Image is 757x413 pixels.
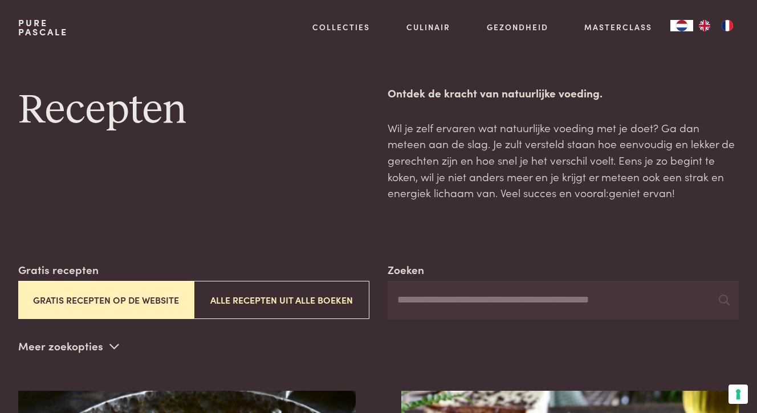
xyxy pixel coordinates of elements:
strong: Ontdek de kracht van natuurlijke voeding. [388,85,603,100]
a: Masterclass [584,21,652,33]
a: Collecties [312,21,370,33]
button: Alle recepten uit alle boeken [194,281,369,319]
label: Zoeken [388,261,424,278]
a: NL [670,20,693,31]
label: Gratis recepten [18,261,99,278]
h1: Recepten [18,85,369,136]
aside: Language selected: Nederlands [670,20,739,31]
p: Meer zoekopties [18,338,119,355]
p: Wil je zelf ervaren wat natuurlijke voeding met je doet? Ga dan meteen aan de slag. Je zult verst... [388,120,739,201]
a: Culinair [406,21,450,33]
a: Gezondheid [487,21,548,33]
a: FR [716,20,739,31]
a: PurePascale [18,18,68,36]
a: EN [693,20,716,31]
button: Gratis recepten op de website [18,281,194,319]
div: Language [670,20,693,31]
ul: Language list [693,20,739,31]
button: Uw voorkeuren voor toestemming voor trackingtechnologieën [728,385,748,404]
